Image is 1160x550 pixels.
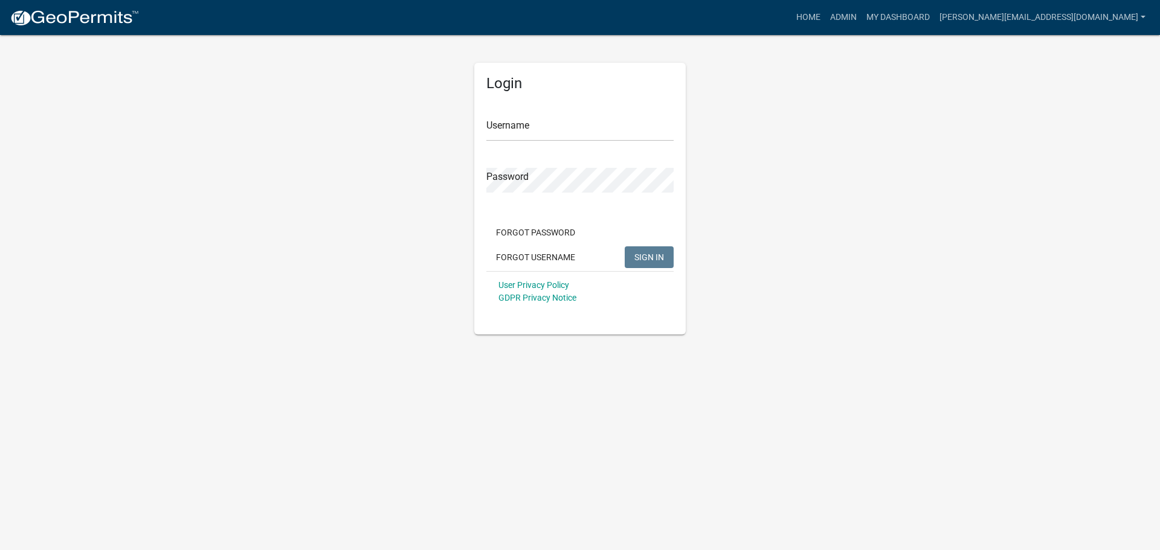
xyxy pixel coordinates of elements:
[862,6,935,29] a: My Dashboard
[498,280,569,290] a: User Privacy Policy
[935,6,1150,29] a: [PERSON_NAME][EMAIL_ADDRESS][DOMAIN_NAME]
[486,222,585,243] button: Forgot Password
[486,75,674,92] h5: Login
[791,6,825,29] a: Home
[825,6,862,29] a: Admin
[634,252,664,261] span: SIGN IN
[486,246,585,268] button: Forgot Username
[498,293,576,302] a: GDPR Privacy Notice
[625,246,674,268] button: SIGN IN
